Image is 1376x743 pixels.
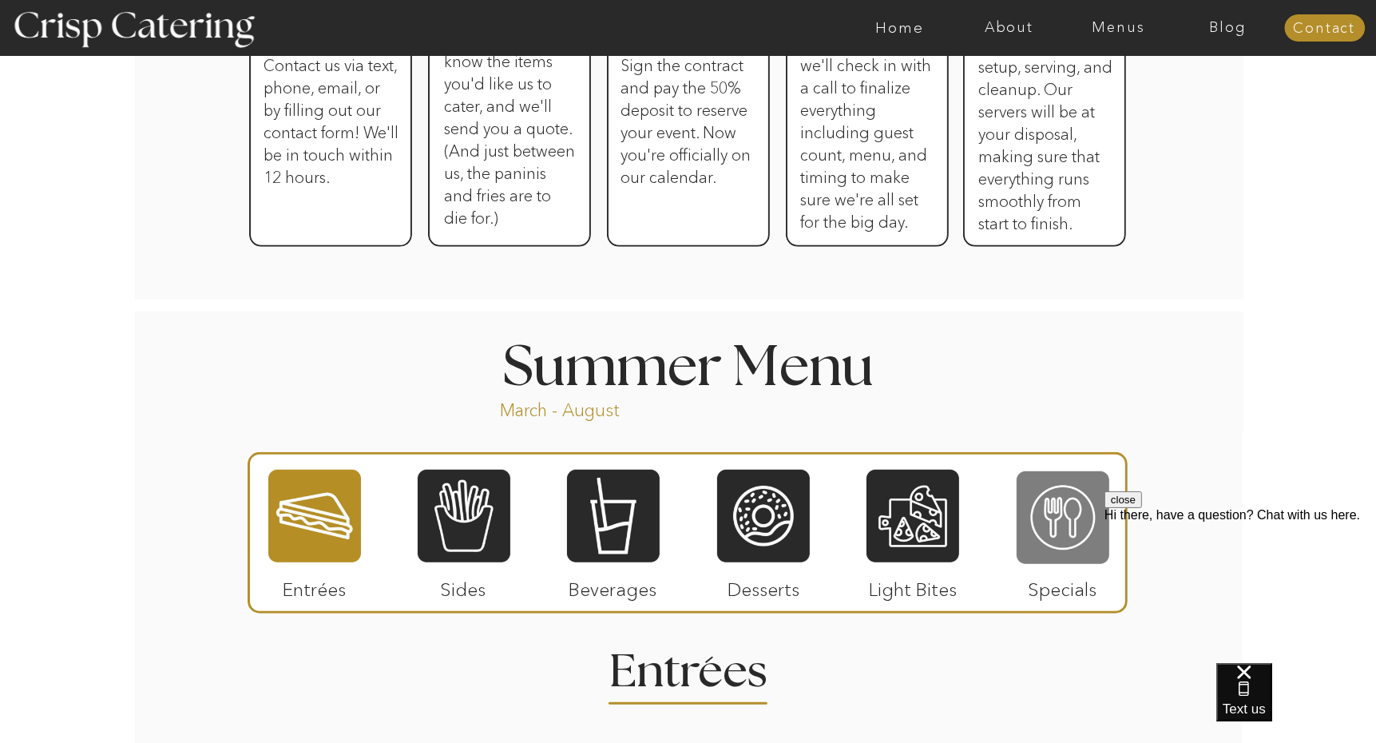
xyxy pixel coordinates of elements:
p: March - August [501,399,720,417]
p: Specials [1009,562,1116,609]
iframe: podium webchat widget bubble [1216,663,1376,743]
a: Menus [1064,20,1173,36]
h3: Take a look at our menu and let us know the items you'd like us to cater, and we'll send you a qu... [445,6,576,189]
p: Sides [410,562,517,609]
p: Entrées [262,562,368,609]
iframe: podium webchat widget prompt [1104,491,1376,683]
p: Light Bites [860,562,966,609]
p: Desserts [711,562,817,609]
p: Beverages [560,562,666,609]
h1: Summer Menu [466,340,910,387]
a: Contact [1284,21,1365,37]
a: About [954,20,1064,36]
h3: Happy with the quote? Great! Sign the contract and pay the 50% deposit to reserve your event. Now... [621,10,752,224]
h3: About two weeks before your event, we'll check in with a call to finalize everything including gu... [801,10,932,224]
a: Blog [1173,20,1283,36]
h2: Entrees [610,650,767,681]
h3: We're so glad you're here! Contact us via text, phone, email, or by filling out our contact form!... [264,10,399,224]
a: Home [845,20,954,36]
